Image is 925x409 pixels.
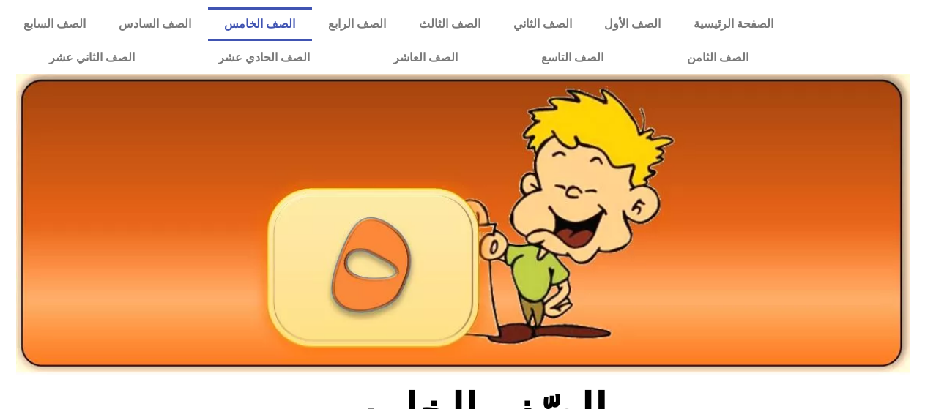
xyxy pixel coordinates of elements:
[645,41,790,75] a: الصف الثامن
[402,7,497,41] a: الصف الثالث
[208,7,312,41] a: الصف الخامس
[7,7,103,41] a: الصف السابع
[499,41,645,75] a: الصف التاسع
[352,41,499,75] a: الصف العاشر
[7,41,177,75] a: الصف الثاني عشر
[677,7,790,41] a: الصفحة الرئيسية
[588,7,677,41] a: الصف الأول
[177,41,352,75] a: الصف الحادي عشر
[103,7,208,41] a: الصف السادس
[497,7,588,41] a: الصف الثاني
[312,7,403,41] a: الصف الرابع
